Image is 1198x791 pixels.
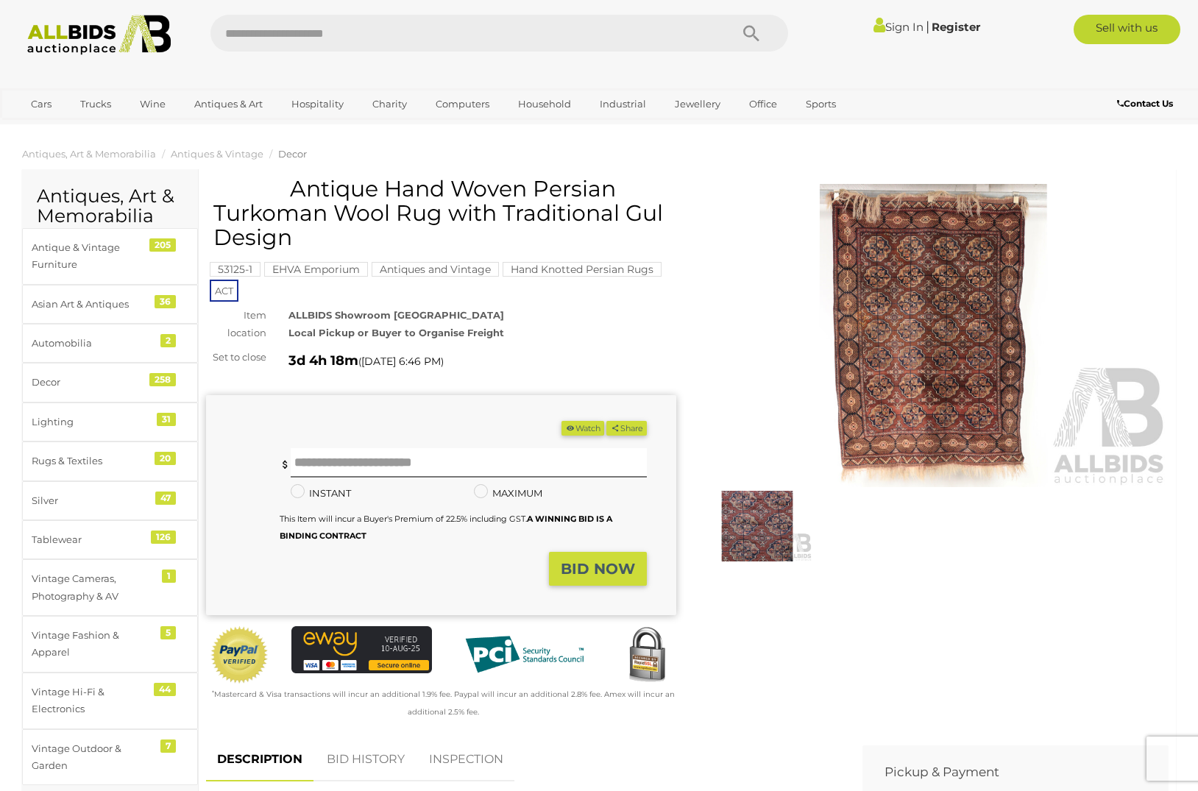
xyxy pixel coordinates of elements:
[149,238,176,252] div: 205
[363,92,417,116] a: Charity
[210,280,238,302] span: ACT
[561,421,604,436] li: Watch this item
[195,307,277,341] div: Item location
[32,414,153,430] div: Lighting
[32,492,153,509] div: Silver
[702,491,812,562] img: Antique Hand Woven Persian Turkoman Wool Rug with Traditional Gul Design
[280,514,612,541] small: This Item will incur a Buyer's Premium of 22.5% including GST.
[185,92,272,116] a: Antiques & Art
[155,452,176,465] div: 20
[32,335,153,352] div: Automobilia
[19,15,179,55] img: Allbids.com.au
[171,148,263,160] a: Antiques & Vintage
[162,570,176,583] div: 1
[22,481,198,520] a: Silver 47
[932,20,980,34] a: Register
[32,684,153,718] div: Vintage Hi-Fi & Electronics
[32,570,153,605] div: Vintage Cameras, Photography & AV
[561,560,635,578] strong: BID NOW
[291,485,351,502] label: INSTANT
[698,184,1169,487] img: Antique Hand Woven Persian Turkoman Wool Rug with Traditional Gul Design
[508,92,581,116] a: Household
[665,92,730,116] a: Jewellery
[503,263,662,275] a: Hand Knotted Persian Rugs
[280,514,612,541] b: A WINNING BID IS A BINDING CONTRACT
[37,186,183,227] h2: Antiques, Art & Memorabilia
[22,363,198,402] a: Decor 258
[210,263,260,275] a: 53125-1
[282,92,353,116] a: Hospitality
[195,349,277,366] div: Set to close
[21,116,145,141] a: [GEOGRAPHIC_DATA]
[291,626,432,673] img: eWAY Payment Gateway
[149,373,176,386] div: 258
[22,324,198,363] a: Automobilia 2
[212,689,675,716] small: Mastercard & Visa transactions will incur an additional 1.9% fee. Paypal will incur an additional...
[160,739,176,753] div: 7
[426,92,499,116] a: Computers
[151,531,176,544] div: 126
[32,740,153,775] div: Vintage Outdoor & Garden
[358,355,444,367] span: ( )
[264,262,368,277] mark: EHVA Emporium
[288,309,504,321] strong: ALLBIDS Showroom [GEOGRAPHIC_DATA]
[22,285,198,324] a: Asian Art & Antiques 36
[590,92,656,116] a: Industrial
[154,683,176,696] div: 44
[157,413,176,426] div: 31
[372,262,499,277] mark: Antiques and Vintage
[288,352,358,369] strong: 3d 4h 18m
[32,296,153,313] div: Asian Art & Antiques
[418,738,514,781] a: INSPECTION
[32,531,153,548] div: Tablewear
[885,765,1124,779] h2: Pickup & Payment
[32,453,153,469] div: Rugs & Textiles
[32,374,153,391] div: Decor
[155,295,176,308] div: 36
[361,355,441,368] span: [DATE] 6:46 PM
[210,626,269,684] img: Official PayPal Seal
[160,626,176,639] div: 5
[210,262,260,277] mark: 53125-1
[22,559,198,616] a: Vintage Cameras, Photography & AV 1
[32,627,153,661] div: Vintage Fashion & Apparel
[1074,15,1180,44] a: Sell with us
[206,738,313,781] a: DESCRIPTION
[22,228,198,285] a: Antique & Vintage Furniture 205
[71,92,121,116] a: Trucks
[503,262,662,277] mark: Hand Knotted Persian Rugs
[21,92,61,116] a: Cars
[1117,96,1177,112] a: Contact Us
[130,92,175,116] a: Wine
[22,729,198,786] a: Vintage Outdoor & Garden 7
[549,552,647,586] button: BID NOW
[278,148,307,160] a: Decor
[213,177,673,249] h1: Antique Hand Woven Persian Turkoman Wool Rug with Traditional Gul Design
[22,148,156,160] a: Antiques, Art & Memorabilia
[22,673,198,729] a: Vintage Hi-Fi & Electronics 44
[715,15,788,52] button: Search
[617,626,676,685] img: Secured by Rapid SSL
[264,263,368,275] a: EHVA Emporium
[160,334,176,347] div: 2
[926,18,929,35] span: |
[22,520,198,559] a: Tablewear 126
[796,92,846,116] a: Sports
[372,263,499,275] a: Antiques and Vintage
[740,92,787,116] a: Office
[606,421,647,436] button: Share
[22,441,198,480] a: Rugs & Textiles 20
[288,327,504,338] strong: Local Pickup or Buyer to Organise Freight
[454,626,595,683] img: PCI DSS compliant
[22,616,198,673] a: Vintage Fashion & Apparel 5
[1117,98,1173,109] b: Contact Us
[316,738,416,781] a: BID HISTORY
[155,492,176,505] div: 47
[22,402,198,441] a: Lighting 31
[561,421,604,436] button: Watch
[873,20,924,34] a: Sign In
[32,239,153,274] div: Antique & Vintage Furniture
